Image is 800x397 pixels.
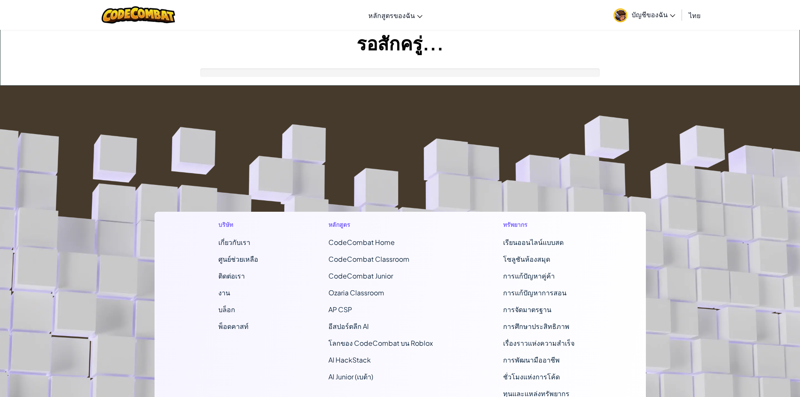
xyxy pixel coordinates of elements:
h1: รอสักครู่... [0,30,800,56]
a: อีสปอร์ตลีก AI [328,322,369,331]
span: หลักสูตรของฉัน [368,11,415,20]
a: เรียนออนไลน์แบบสด [503,238,564,247]
span: ไทย [689,11,700,20]
a: CodeCombat Junior [328,271,393,280]
img: avatar [614,8,627,22]
a: บล็อก [218,305,235,314]
h1: ทรัพยากร [503,220,582,229]
span: บัญชีของฉัน [632,10,675,19]
a: การจัดมาตรฐาน [503,305,551,314]
span: ติดต่อเรา [218,271,245,280]
a: AI HackStack [328,355,371,364]
span: CodeCombat Home [328,238,395,247]
h1: บริษัท [218,220,258,229]
a: การแก้ปัญหาคู่ค้า [503,271,555,280]
a: AI Junior (เบต้า) [328,372,373,381]
a: งาน [218,288,230,297]
h1: หลักสูตร [328,220,433,229]
a: โลกของ CodeCombat บน Roblox [328,339,433,347]
a: Ozaria Classroom [328,288,384,297]
a: การศึกษาประสิทธิภาพ [503,322,569,331]
a: หลักสูตรของฉัน [364,4,427,26]
a: CodeCombat Classroom [328,255,409,263]
a: บัญชีของฉัน [609,2,679,28]
img: CodeCombat logo [102,6,175,24]
a: ไทย [685,4,705,26]
a: โซลูชันห้องสมุด [503,255,550,263]
a: พ็อดคาสท์ [218,322,249,331]
a: เรื่องราวแห่งความสำเร็จ [503,339,574,347]
a: เกี่ยวกับเรา [218,238,250,247]
a: ศูนย์ช่วยเหลือ [218,255,258,263]
a: AP CSP [328,305,352,314]
a: การพัฒนามืออาชีพ [503,355,560,364]
a: ชั่วโมงแห่งการโค้ด [503,372,560,381]
a: การแก้ปัญหาการสอน [503,288,567,297]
